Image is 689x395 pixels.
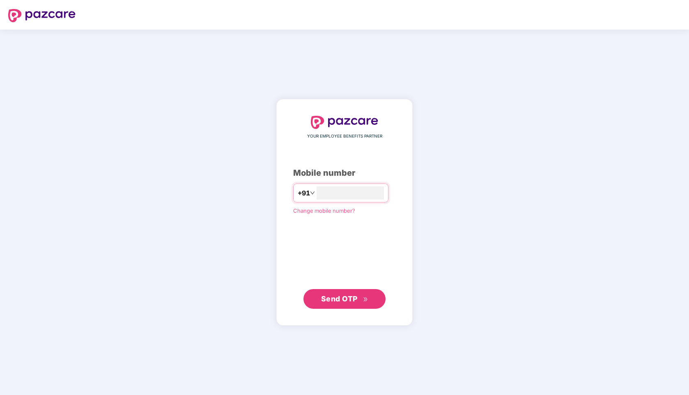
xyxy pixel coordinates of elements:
button: Send OTPdouble-right [303,289,386,309]
div: Mobile number [293,167,396,179]
img: logo [311,116,378,129]
img: logo [8,9,76,22]
span: YOUR EMPLOYEE BENEFITS PARTNER [307,133,382,140]
span: Send OTP [321,294,358,303]
span: down [310,191,315,195]
a: Change mobile number? [293,207,355,214]
span: +91 [298,188,310,198]
span: double-right [363,297,368,302]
